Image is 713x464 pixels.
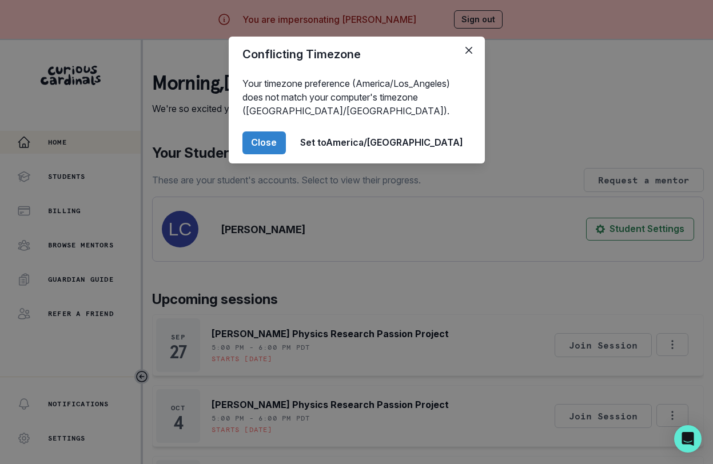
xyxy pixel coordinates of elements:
button: Close [460,41,478,59]
header: Conflicting Timezone [229,37,485,72]
div: Open Intercom Messenger [674,425,702,453]
button: Set toAmerica/[GEOGRAPHIC_DATA] [293,131,471,154]
div: Your timezone preference (America/Los_Angeles) does not match your computer's timezone ([GEOGRAPH... [229,72,485,122]
button: Close [242,131,286,154]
